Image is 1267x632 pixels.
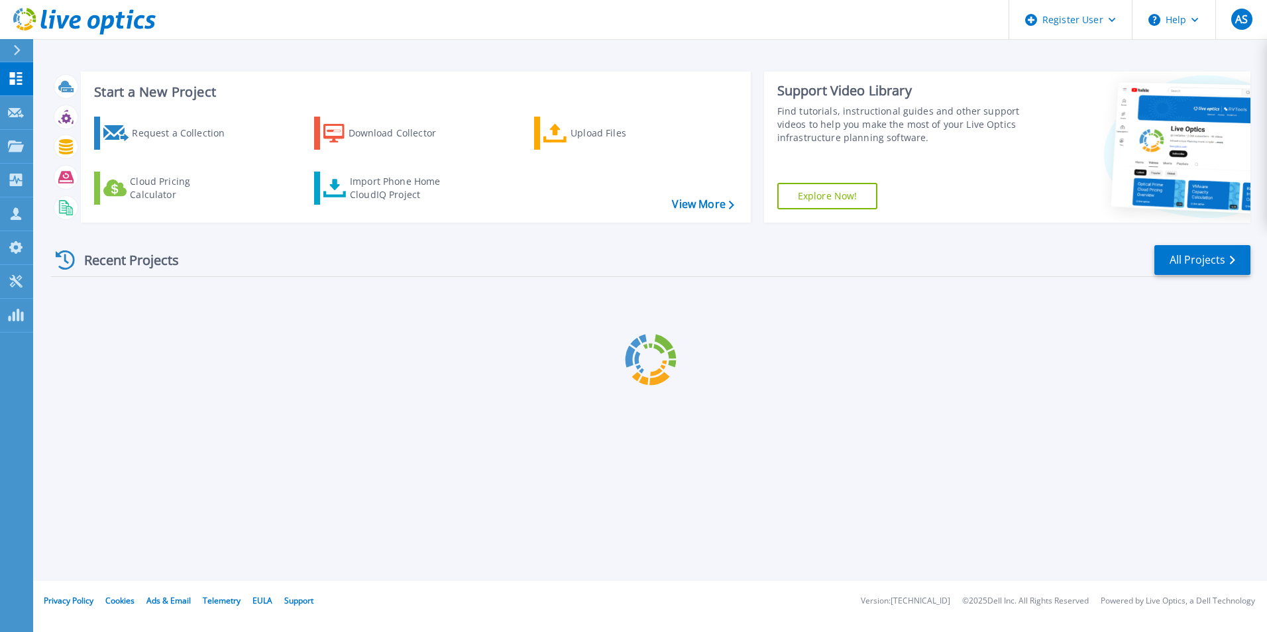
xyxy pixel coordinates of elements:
a: Privacy Policy [44,595,93,606]
a: EULA [252,595,272,606]
li: Powered by Live Optics, a Dell Technology [1101,597,1255,606]
a: All Projects [1154,245,1250,275]
a: Cloud Pricing Calculator [94,172,242,205]
div: Request a Collection [132,120,238,146]
div: Download Collector [349,120,455,146]
a: Telemetry [203,595,241,606]
div: Upload Files [571,120,677,146]
a: Request a Collection [94,117,242,150]
a: Upload Files [534,117,682,150]
span: AS [1235,14,1248,25]
h3: Start a New Project [94,85,734,99]
a: Support [284,595,313,606]
a: View More [672,198,734,211]
a: Cookies [105,595,135,606]
div: Cloud Pricing Calculator [130,175,236,201]
li: Version: [TECHNICAL_ID] [861,597,950,606]
div: Support Video Library [777,82,1025,99]
div: Recent Projects [51,244,197,276]
a: Explore Now! [777,183,878,209]
a: Download Collector [314,117,462,150]
li: © 2025 Dell Inc. All Rights Reserved [962,597,1089,606]
div: Find tutorials, instructional guides and other support videos to help you make the most of your L... [777,105,1025,144]
a: Ads & Email [146,595,191,606]
div: Import Phone Home CloudIQ Project [350,175,453,201]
